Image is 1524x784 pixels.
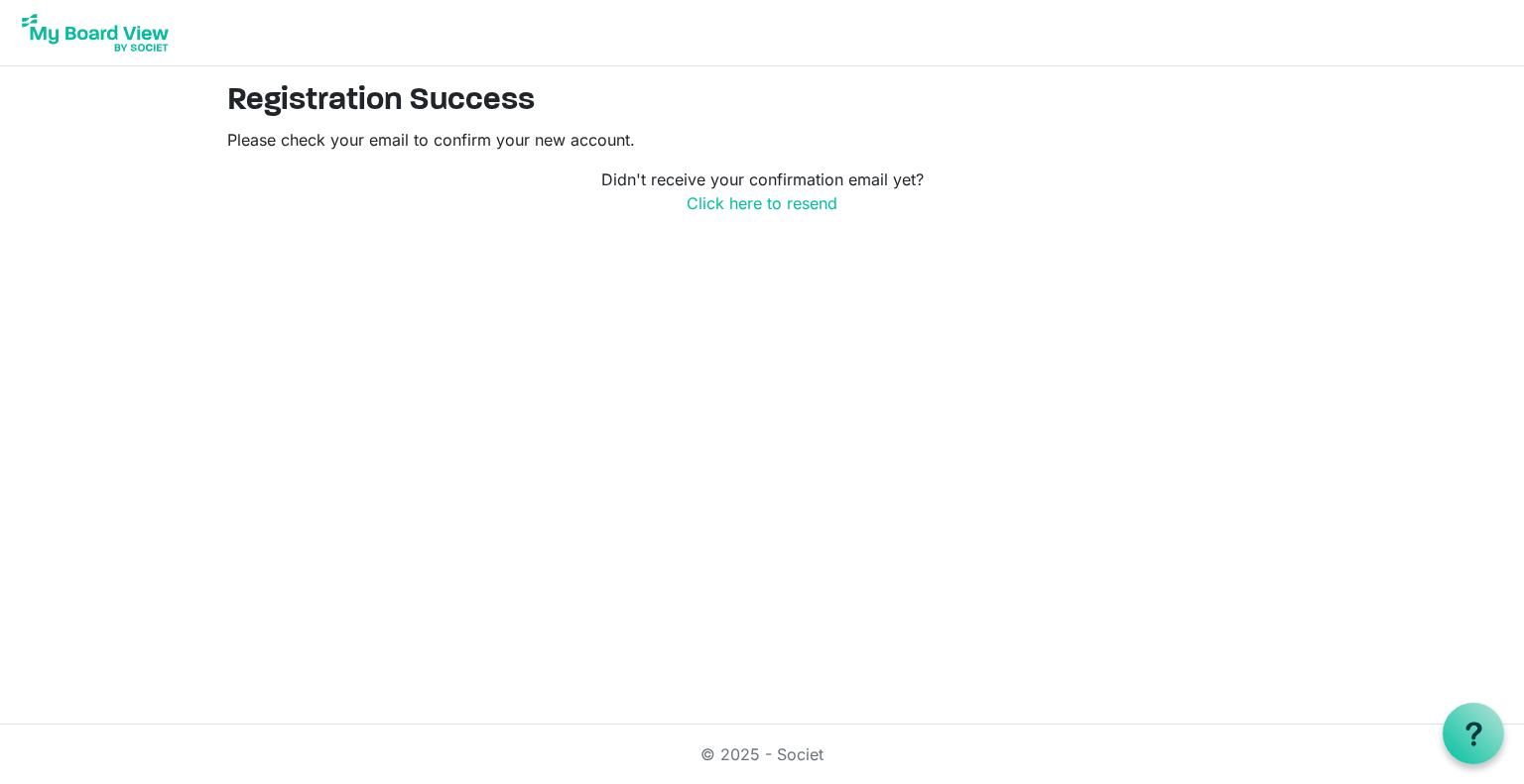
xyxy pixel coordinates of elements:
[700,744,824,764] a: © 2025 - Societ
[16,8,175,57] img: My Board View Logo
[227,82,1297,120] h2: Registration Success
[227,128,1297,152] p: Please check your email to confirm your new account.
[227,168,1297,215] p: Didn't receive your confirmation email yet?
[687,193,837,213] a: Click here to resend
